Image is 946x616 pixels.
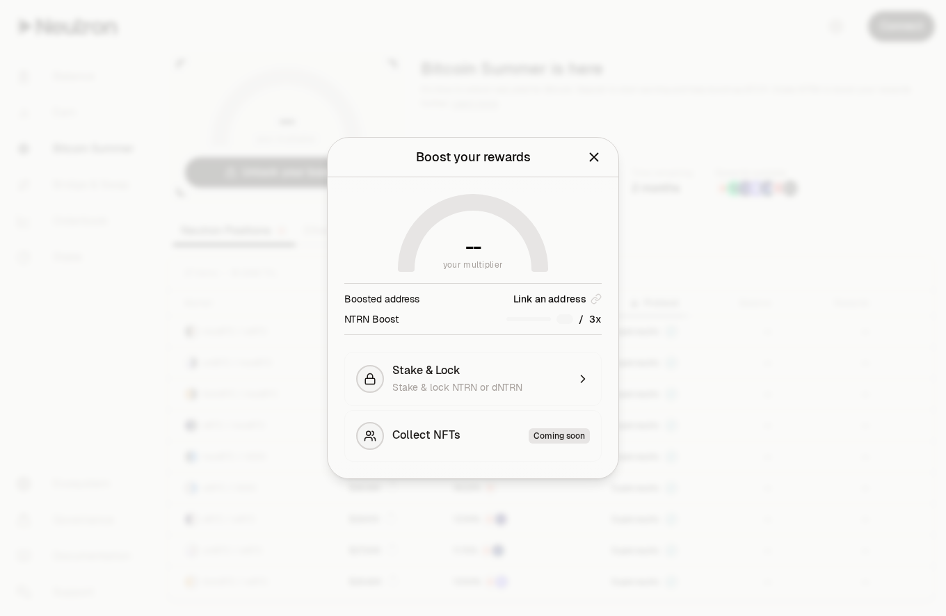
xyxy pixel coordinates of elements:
[513,292,602,306] button: Link an address
[344,292,419,306] div: Boosted address
[443,258,504,272] span: your multiplier
[392,364,460,378] span: Stake & Lock
[506,311,602,326] div: /
[392,428,460,444] span: Collect NFTs
[513,292,586,306] span: Link an address
[344,352,602,406] button: Stake & LockStake & lock NTRN or dNTRN
[344,410,602,462] button: Collect NFTsComing soon
[529,428,590,444] div: Coming soon
[416,147,531,167] div: Boost your rewards
[586,147,602,167] button: Close
[465,236,481,258] h1: --
[344,312,399,326] div: NTRN Boost
[392,381,522,394] span: Stake & lock NTRN or dNTRN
